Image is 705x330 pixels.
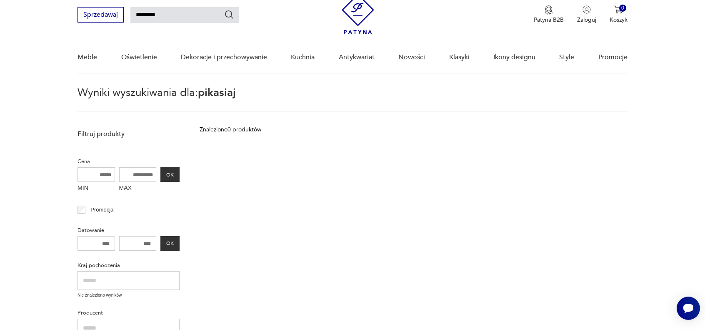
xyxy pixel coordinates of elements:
[339,41,375,73] a: Antykwariat
[119,182,157,195] label: MAX
[77,41,97,73] a: Meble
[77,7,124,23] button: Sprzedawaj
[77,308,180,317] p: Producent
[610,5,627,24] button: 0Koszyk
[534,16,564,24] p: Patyna B2B
[577,16,596,24] p: Zaloguj
[614,5,622,14] img: Ikona koszyka
[493,41,535,73] a: Ikony designu
[449,41,470,73] a: Klasyki
[160,236,180,251] button: OK
[77,261,180,270] p: Kraj pochodzenia
[291,41,315,73] a: Kuchnia
[398,41,425,73] a: Nowości
[181,41,267,73] a: Dekoracje i przechowywanie
[77,182,115,195] label: MIN
[77,88,627,112] p: Wyniki wyszukiwania dla:
[77,13,124,18] a: Sprzedawaj
[77,292,180,299] p: Nie znaleziono wyników
[545,5,553,15] img: Ikona medalu
[90,205,113,214] p: Promocja
[224,10,234,20] button: Szukaj
[610,16,627,24] p: Koszyk
[200,125,261,134] div: Znaleziono 0 produktów
[619,5,626,12] div: 0
[121,41,157,73] a: Oświetlenie
[77,157,180,166] p: Cena
[598,41,627,73] a: Promocje
[77,226,180,235] p: Datowanie
[77,129,180,139] p: Filtruj produkty
[677,297,700,320] iframe: Smartsupp widget button
[198,85,236,100] span: pikasiaj
[577,5,596,24] button: Zaloguj
[160,167,180,182] button: OK
[582,5,591,14] img: Ikonka użytkownika
[534,5,564,24] button: Patyna B2B
[559,41,574,73] a: Style
[534,5,564,24] a: Ikona medaluPatyna B2B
